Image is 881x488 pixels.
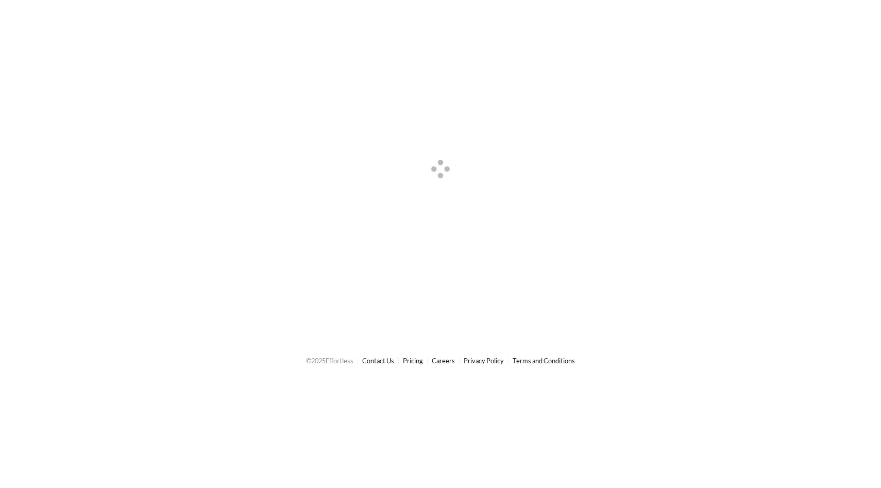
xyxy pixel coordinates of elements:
a: Pricing [403,357,423,365]
a: Careers [432,357,455,365]
a: Privacy Policy [464,357,504,365]
a: Contact Us [362,357,394,365]
a: Terms and Conditions [513,357,575,365]
span: © 2025 Effortless [306,357,353,365]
